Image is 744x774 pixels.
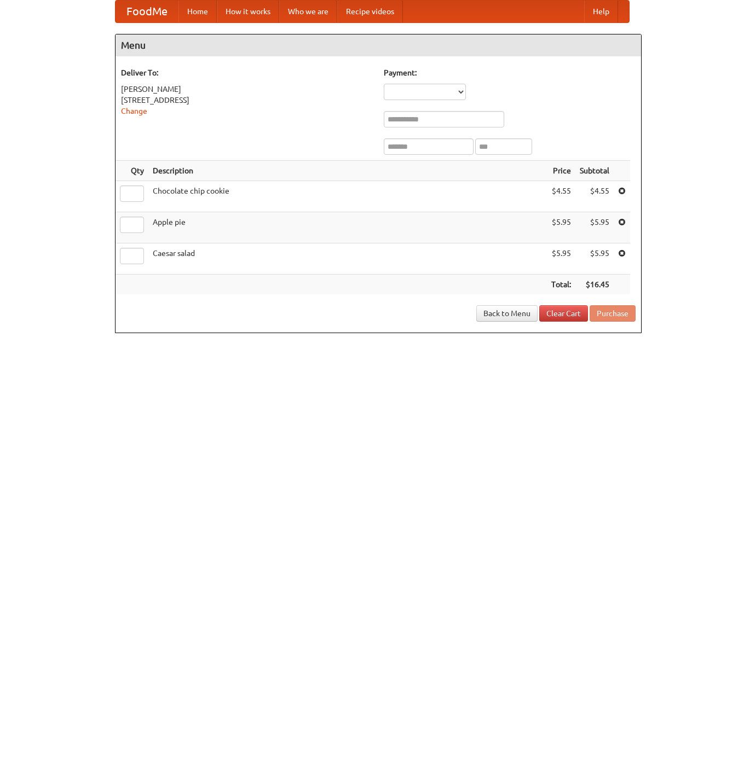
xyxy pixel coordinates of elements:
[337,1,403,22] a: Recipe videos
[217,1,279,22] a: How it works
[279,1,337,22] a: Who we are
[178,1,217,22] a: Home
[547,243,575,275] td: $5.95
[148,243,547,275] td: Caesar salad
[476,305,538,322] a: Back to Menu
[116,34,641,56] h4: Menu
[575,212,614,243] td: $5.95
[575,161,614,181] th: Subtotal
[575,275,614,295] th: $16.45
[575,181,614,212] td: $4.55
[547,181,575,212] td: $4.55
[121,67,373,78] h5: Deliver To:
[121,107,147,115] a: Change
[116,161,148,181] th: Qty
[121,95,373,106] div: [STREET_ADDRESS]
[384,67,636,78] h5: Payment:
[547,212,575,243] td: $5.95
[116,1,178,22] a: FoodMe
[148,161,547,181] th: Description
[148,181,547,212] td: Chocolate chip cookie
[547,161,575,181] th: Price
[121,84,373,95] div: [PERSON_NAME]
[575,243,614,275] td: $5.95
[148,212,547,243] td: Apple pie
[584,1,618,22] a: Help
[590,305,636,322] button: Purchase
[547,275,575,295] th: Total:
[539,305,588,322] a: Clear Cart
